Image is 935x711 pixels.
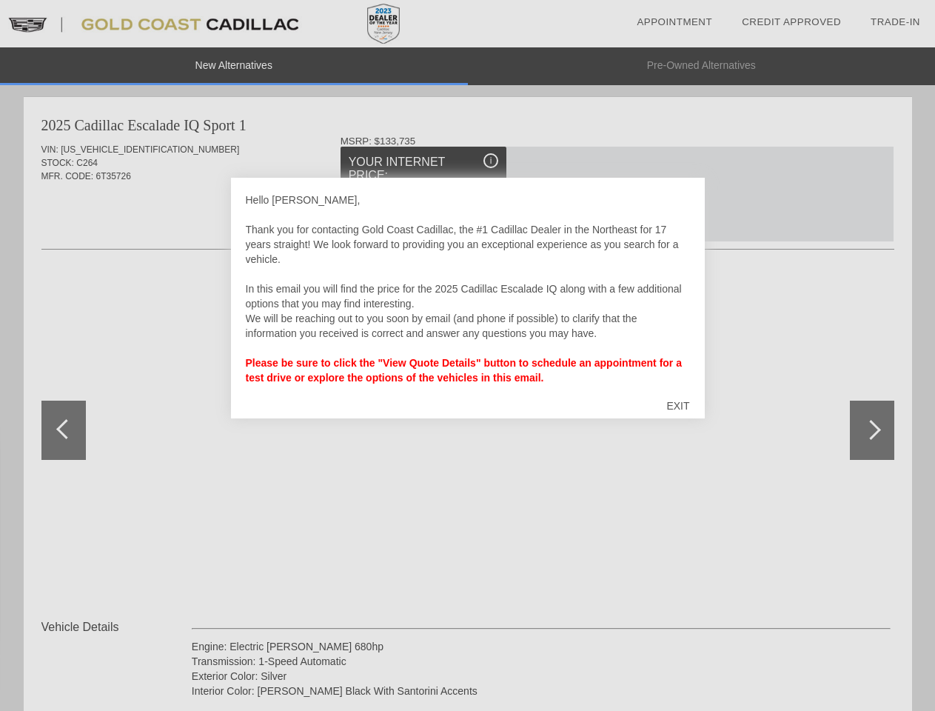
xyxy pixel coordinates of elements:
div: EXIT [651,384,704,428]
div: Hello [PERSON_NAME], Thank you for contacting Gold Coast Cadillac, the #1 Cadillac Dealer in the ... [246,193,690,385]
a: Trade-In [871,16,920,27]
a: Appointment [637,16,712,27]
a: Credit Approved [742,16,841,27]
strong: Please be sure to click the "View Quote Details" button to schedule an appointment for a test dri... [246,357,682,384]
